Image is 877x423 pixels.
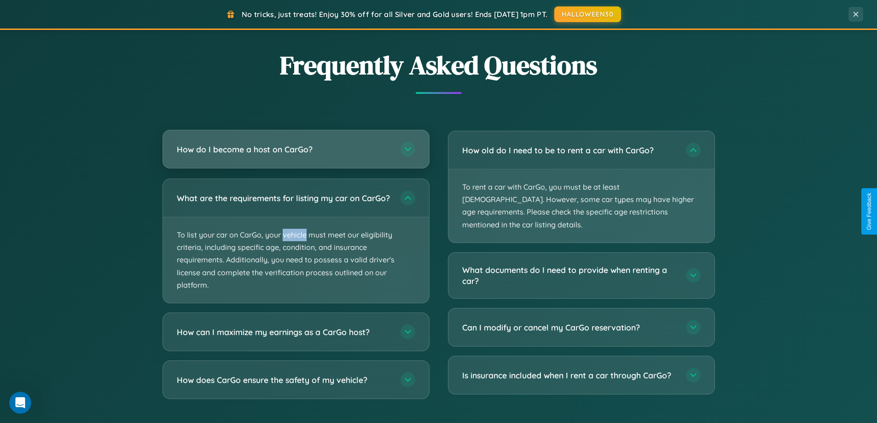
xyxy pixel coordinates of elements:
h3: What are the requirements for listing my car on CarGo? [177,192,391,204]
button: HALLOWEEN30 [554,6,621,22]
div: Give Feedback [866,193,872,230]
p: To rent a car with CarGo, you must be at least [DEMOGRAPHIC_DATA]. However, some car types may ha... [448,169,714,243]
p: To list your car on CarGo, your vehicle must meet our eligibility criteria, including specific ag... [163,217,429,303]
h3: How do I become a host on CarGo? [177,144,391,155]
h3: What documents do I need to provide when renting a car? [462,264,677,287]
span: No tricks, just treats! Enjoy 30% off for all Silver and Gold users! Ends [DATE] 1pm PT. [242,10,547,19]
h2: Frequently Asked Questions [163,47,715,83]
h3: How can I maximize my earnings as a CarGo host? [177,326,391,338]
h3: Is insurance included when I rent a car through CarGo? [462,370,677,381]
h3: Can I modify or cancel my CarGo reservation? [462,322,677,333]
iframe: Intercom live chat [9,392,31,414]
h3: How old do I need to be to rent a car with CarGo? [462,145,677,156]
h3: How does CarGo ensure the safety of my vehicle? [177,374,391,386]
